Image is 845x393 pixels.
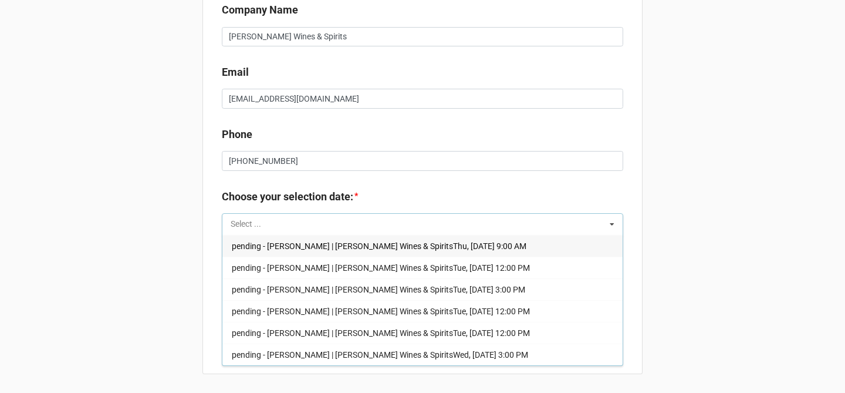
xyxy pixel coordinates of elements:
span: pending - [PERSON_NAME] | [PERSON_NAME] Wines & SpiritsTue, [DATE] 12:00 PM [232,328,530,338]
span: pending - [PERSON_NAME] | [PERSON_NAME] Wines & SpiritsTue, [DATE] 3:00 PM [232,285,525,294]
span: pending - [PERSON_NAME] | [PERSON_NAME] Wines & SpiritsTue, [DATE] 12:00 PM [232,307,530,316]
span: pending - [PERSON_NAME] | [PERSON_NAME] Wines & SpiritsThu, [DATE] 9:00 AM [232,241,526,251]
span: pending - [PERSON_NAME] | [PERSON_NAME] Wines & SpiritsWed, [DATE] 3:00 PM [232,350,528,360]
label: Company Name [222,2,298,18]
label: Phone [222,126,252,143]
label: Choose your selection date: [222,189,353,205]
span: pending - [PERSON_NAME] | [PERSON_NAME] Wines & SpiritsTue, [DATE] 12:00 PM [232,263,530,273]
label: Email [222,64,249,80]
